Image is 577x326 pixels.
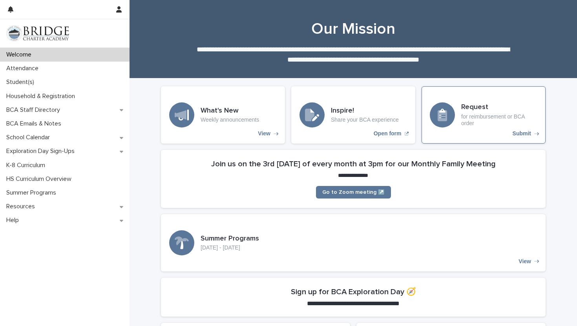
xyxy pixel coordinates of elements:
[3,65,45,72] p: Attendance
[211,159,496,169] h2: Join us on the 3rd [DATE] of every month at 3pm for our Monthly Family Meeting
[161,214,546,271] a: View
[161,20,546,38] h1: Our Mission
[201,107,259,115] h3: What's New
[422,86,546,144] a: Submit
[3,189,62,197] p: Summer Programs
[201,117,259,123] p: Weekly announcements
[331,117,399,123] p: Share your BCA experience
[3,203,41,210] p: Resources
[3,120,68,127] p: BCA Emails & Notes
[3,78,40,86] p: Student(s)
[3,106,66,114] p: BCA Staff Directory
[316,186,391,199] a: Go to Zoom meeting ↗️
[3,134,56,141] p: School Calendar
[331,107,399,115] h3: Inspire!
[519,258,531,265] p: View
[461,103,537,112] h3: Request
[374,130,402,137] p: Open form
[201,244,259,251] p: [DATE] - [DATE]
[6,25,69,41] img: V1C1m3IdTEidaUdm9Hs0
[201,235,259,243] h3: Summer Programs
[3,175,78,183] p: HS Curriculum Overview
[291,86,415,144] a: Open form
[3,162,51,169] p: K-8 Curriculum
[3,51,38,58] p: Welcome
[3,217,25,224] p: Help
[3,148,81,155] p: Exploration Day Sign-Ups
[461,113,537,127] p: for reimbursement or BCA order
[291,287,416,297] h2: Sign up for BCA Exploration Day 🧭
[161,86,285,144] a: View
[322,189,385,195] span: Go to Zoom meeting ↗️
[513,130,531,137] p: Submit
[3,93,81,100] p: Household & Registration
[258,130,270,137] p: View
